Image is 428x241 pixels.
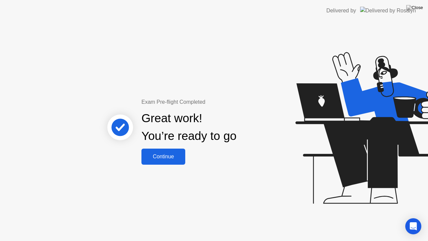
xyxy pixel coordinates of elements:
div: Exam Pre-flight Completed [141,98,280,106]
div: Open Intercom Messenger [405,218,421,234]
img: Close [406,5,423,10]
div: Delivered by [326,7,356,15]
img: Delivered by Rosalyn [360,7,416,14]
div: Great work! You’re ready to go [141,109,236,145]
button: Continue [141,149,185,165]
div: Continue [143,154,183,160]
